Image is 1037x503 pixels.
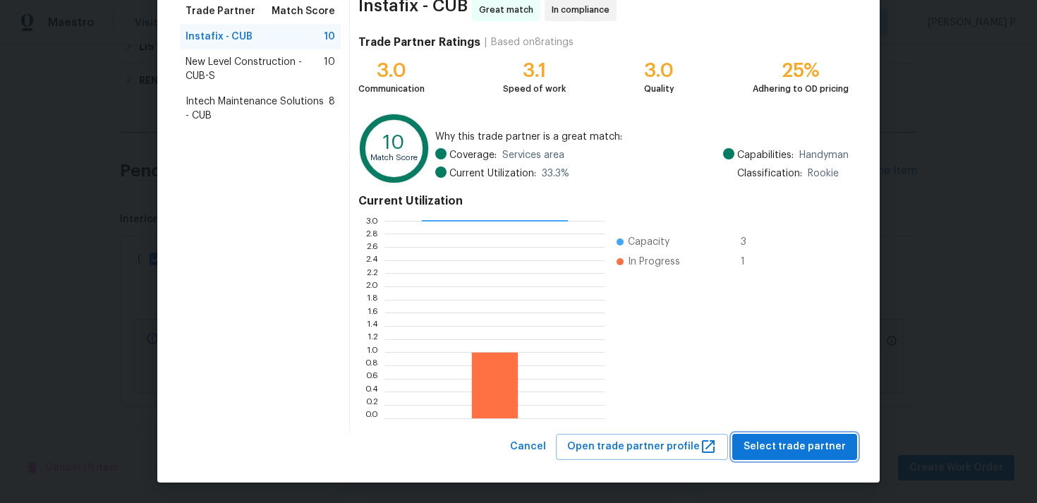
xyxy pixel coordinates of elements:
[449,148,497,162] span: Coverage:
[732,434,857,460] button: Select trade partner
[186,95,329,123] span: Intech Maintenance Solutions - CUB
[365,414,378,423] text: 0.0
[365,401,378,409] text: 0.2
[744,438,846,456] span: Select trade partner
[365,387,378,396] text: 0.4
[644,63,674,78] div: 3.0
[365,282,378,291] text: 2.0
[504,434,552,460] button: Cancel
[510,438,546,456] span: Cancel
[479,3,539,17] span: Great match
[358,35,480,49] h4: Trade Partner Ratings
[365,229,378,238] text: 2.8
[552,3,615,17] span: In compliance
[491,35,574,49] div: Based on 8 ratings
[366,269,378,277] text: 2.2
[370,154,418,162] text: Match Score
[556,434,728,460] button: Open trade partner profile
[753,82,849,96] div: Adhering to OD pricing
[365,375,378,383] text: 0.6
[741,235,763,249] span: 3
[186,4,255,18] span: Trade Partner
[358,194,849,208] h4: Current Utilization
[628,255,680,269] span: In Progress
[808,166,839,181] span: Rookie
[753,63,849,78] div: 25%
[741,255,763,269] span: 1
[502,148,564,162] span: Services area
[272,4,335,18] span: Match Score
[186,30,253,44] span: Instafix - CUB
[799,148,849,162] span: Handyman
[367,296,378,304] text: 1.8
[365,217,378,225] text: 3.0
[644,82,674,96] div: Quality
[365,361,378,370] text: 0.8
[186,55,324,83] span: New Level Construction - CUB-S
[366,243,378,251] text: 2.6
[383,133,405,152] text: 10
[567,438,717,456] span: Open trade partner profile
[542,166,569,181] span: 33.3 %
[480,35,491,49] div: |
[365,256,378,265] text: 2.4
[503,82,566,96] div: Speed of work
[324,30,335,44] span: 10
[435,130,849,144] span: Why this trade partner is a great match:
[503,63,566,78] div: 3.1
[358,82,425,96] div: Communication
[324,55,335,83] span: 10
[367,348,378,356] text: 1.0
[358,63,425,78] div: 3.0
[368,335,378,344] text: 1.2
[737,166,802,181] span: Classification:
[628,235,669,249] span: Capacity
[368,308,378,317] text: 1.6
[737,148,794,162] span: Capabilities:
[367,322,378,330] text: 1.4
[329,95,335,123] span: 8
[449,166,536,181] span: Current Utilization:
